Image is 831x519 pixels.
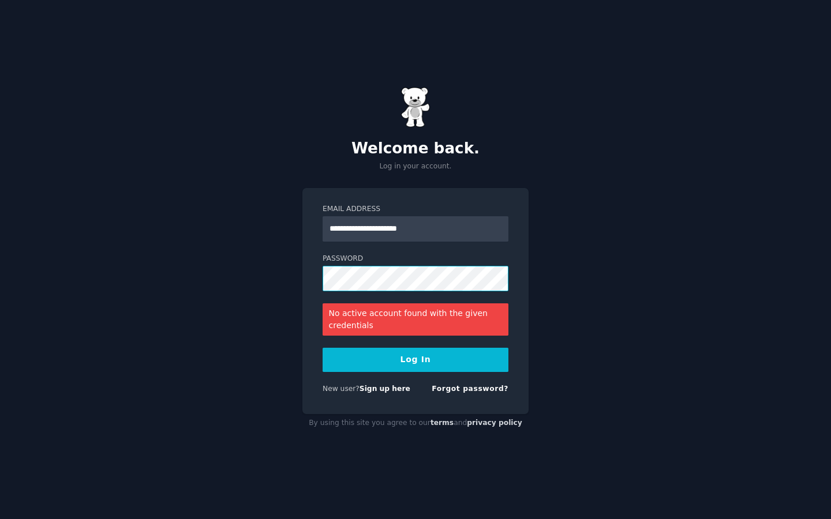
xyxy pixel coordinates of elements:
[323,303,508,336] div: No active account found with the given credentials
[401,87,430,127] img: Gummy Bear
[302,140,529,158] h2: Welcome back.
[302,161,529,172] p: Log in your account.
[431,419,454,427] a: terms
[467,419,522,427] a: privacy policy
[323,385,360,393] span: New user?
[323,254,508,264] label: Password
[302,414,529,432] div: By using this site you agree to our and
[323,348,508,372] button: Log In
[360,385,410,393] a: Sign up here
[323,204,508,215] label: Email Address
[432,385,508,393] a: Forgot password?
